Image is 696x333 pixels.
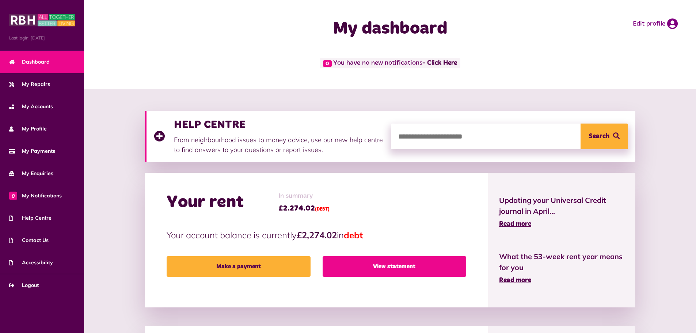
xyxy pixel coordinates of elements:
[9,35,75,41] span: Last login: [DATE]
[422,60,457,67] a: - Click Here
[9,192,62,200] span: My Notifications
[278,203,330,214] span: £2,274.02
[499,251,624,285] a: What the 53-week rent year means for you Read more
[344,230,363,241] span: debt
[9,259,53,266] span: Accessibility
[589,124,609,149] span: Search
[297,230,337,241] strong: £2,274.02
[633,18,678,29] a: Edit profile
[9,147,55,155] span: My Payments
[9,192,17,200] span: 0
[323,256,466,277] a: View statement
[9,236,49,244] span: Contact Us
[9,103,53,110] span: My Accounts
[174,118,384,131] h3: HELP CENTRE
[323,60,332,67] span: 0
[499,195,624,229] a: Updating your Universal Credit journal in April... Read more
[167,192,244,213] h2: Your rent
[278,191,330,201] span: In summary
[244,18,536,39] h1: My dashboard
[174,135,384,155] p: From neighbourhood issues to money advice, use our new help centre to find answers to your questi...
[499,221,531,227] span: Read more
[9,214,52,222] span: Help Centre
[9,125,47,133] span: My Profile
[9,281,39,289] span: Logout
[320,58,460,68] span: You have no new notifications
[9,13,75,27] img: MyRBH
[581,124,628,149] button: Search
[499,195,624,217] span: Updating your Universal Credit journal in April...
[9,170,53,177] span: My Enquiries
[9,58,50,66] span: Dashboard
[499,277,531,284] span: Read more
[9,80,50,88] span: My Repairs
[167,256,310,277] a: Make a payment
[499,251,624,273] span: What the 53-week rent year means for you
[315,207,330,212] span: (DEBT)
[167,228,466,242] p: Your account balance is currently in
